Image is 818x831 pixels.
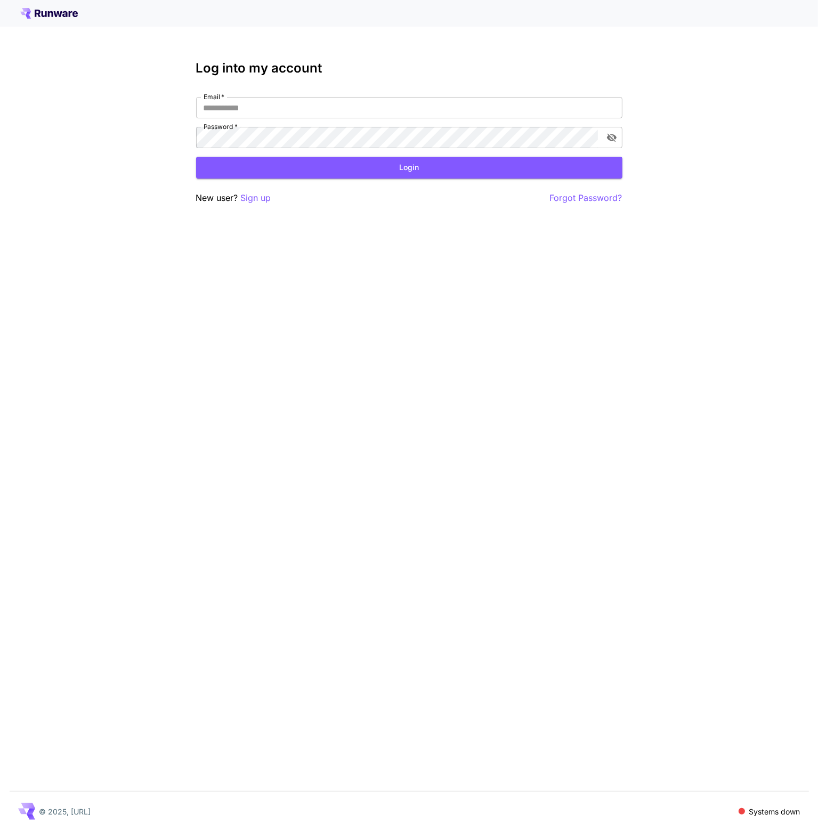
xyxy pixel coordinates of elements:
[749,806,800,817] p: Systems down
[39,806,91,817] p: © 2025, [URL]
[204,92,224,101] label: Email
[204,122,238,131] label: Password
[196,61,622,76] h3: Log into my account
[550,191,622,205] button: Forgot Password?
[602,128,621,147] button: toggle password visibility
[196,191,271,205] p: New user?
[241,191,271,205] button: Sign up
[196,157,622,179] button: Login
